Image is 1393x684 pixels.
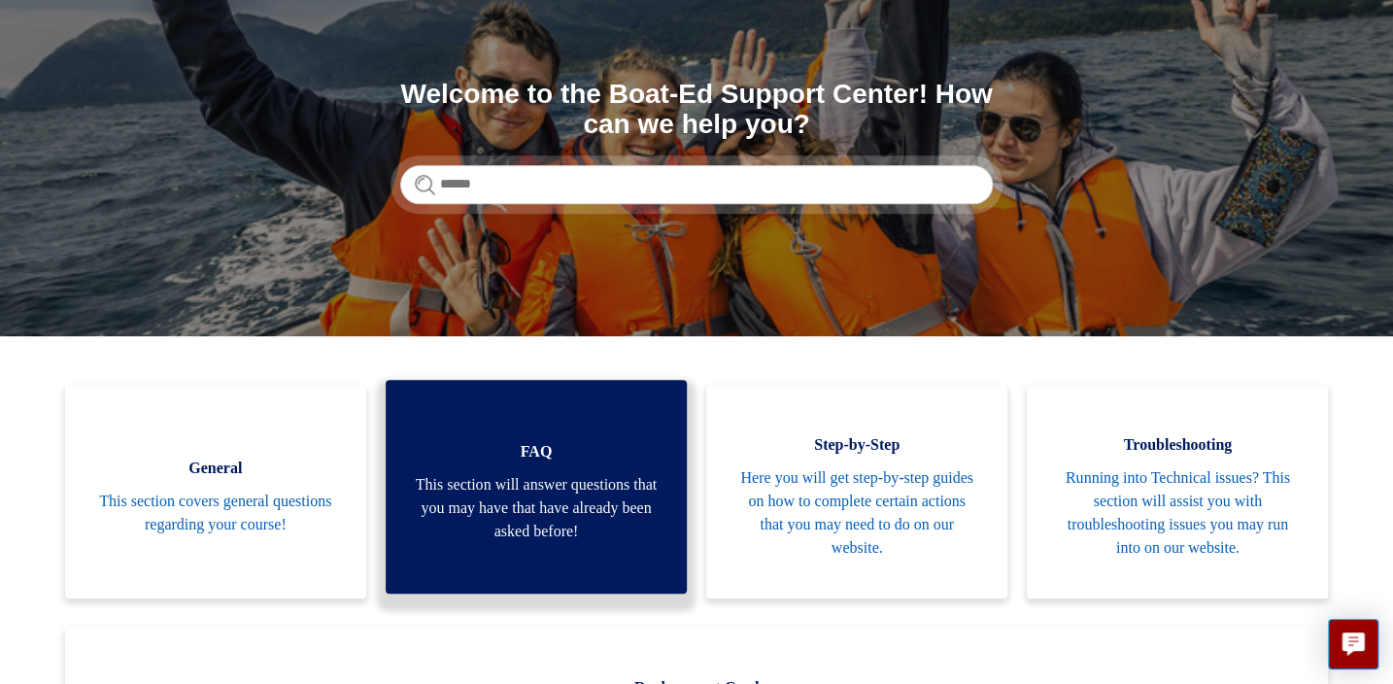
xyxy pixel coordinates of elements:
[94,457,337,480] span: General
[65,385,366,598] a: General This section covers general questions regarding your course!
[400,165,993,204] input: Search
[386,380,687,594] a: FAQ This section will answer questions that you may have that have already been asked before!
[706,385,1007,598] a: Step-by-Step Here you will get step-by-step guides on how to complete certain actions that you ma...
[1056,466,1299,560] span: Running into Technical issues? This section will assist you with troubleshooting issues you may r...
[94,490,337,536] span: This section covers general questions regarding your course!
[415,473,658,543] span: This section will answer questions that you may have that have already been asked before!
[1328,619,1378,669] button: Live chat
[1027,385,1328,598] a: Troubleshooting Running into Technical issues? This section will assist you with troubleshooting ...
[415,440,658,463] span: FAQ
[735,466,978,560] span: Here you will get step-by-step guides on how to complete certain actions that you may need to do ...
[1056,433,1299,457] span: Troubleshooting
[735,433,978,457] span: Step-by-Step
[400,80,993,140] h1: Welcome to the Boat-Ed Support Center! How can we help you?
